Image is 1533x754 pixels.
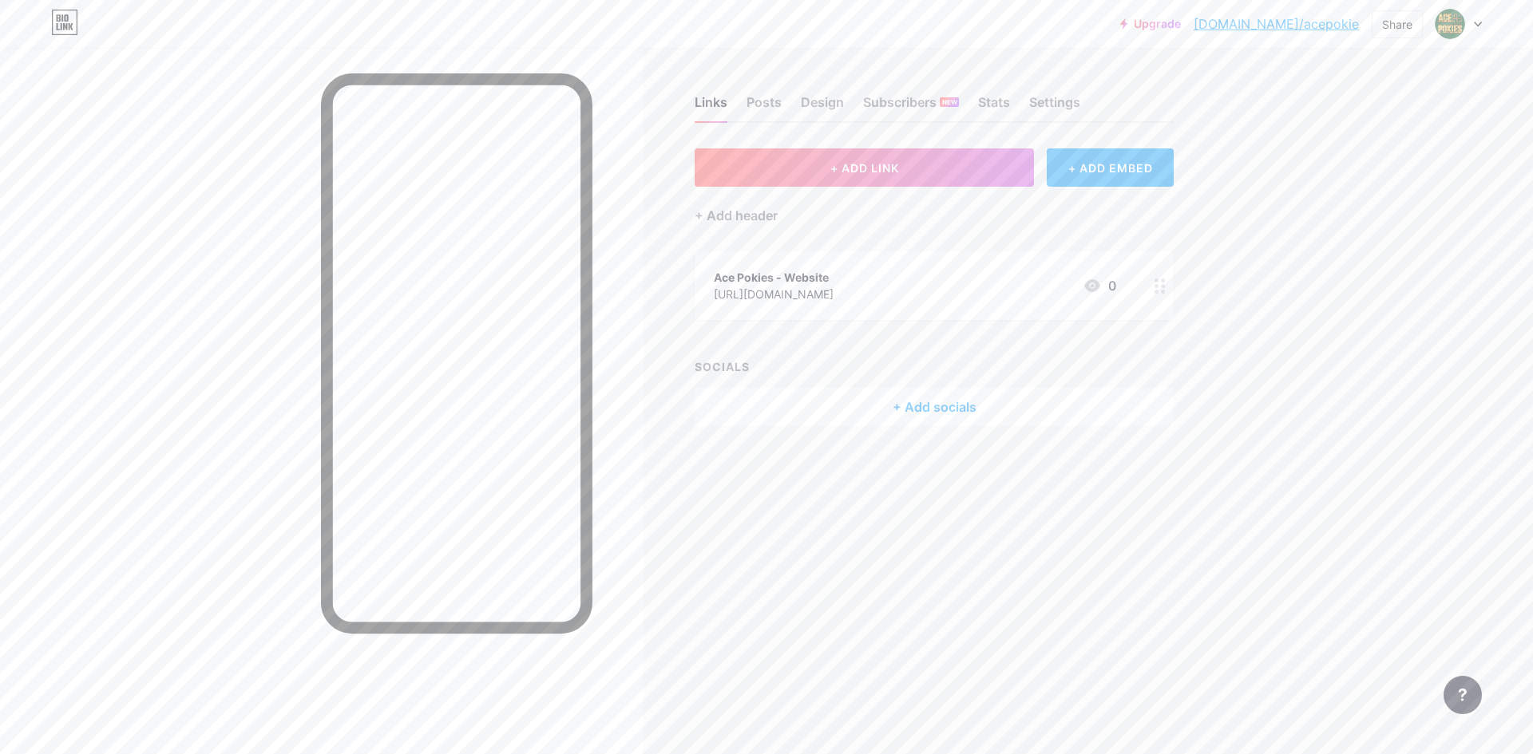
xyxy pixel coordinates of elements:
[695,148,1034,187] button: + ADD LINK
[942,97,957,107] span: NEW
[695,388,1174,426] div: + Add socials
[1120,18,1181,30] a: Upgrade
[747,93,782,121] div: Posts
[695,206,778,225] div: + Add header
[1435,9,1465,39] img: Ace Pokies
[1029,93,1080,121] div: Settings
[714,286,834,302] div: [URL][DOMAIN_NAME]
[1047,148,1174,187] div: + ADD EMBED
[714,269,834,286] div: Ace Pokies - Website
[978,93,1010,121] div: Stats
[1083,276,1116,295] div: 0
[863,93,959,121] div: Subscribers
[1194,14,1359,34] a: [DOMAIN_NAME]/acepokie
[830,161,899,175] span: + ADD LINK
[801,93,844,121] div: Design
[695,93,727,121] div: Links
[695,358,1174,375] div: SOCIALS
[1382,16,1412,33] div: Share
